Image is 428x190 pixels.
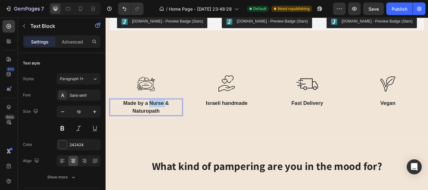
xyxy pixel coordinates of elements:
p: Made by a Nurse & Naturopath [5,96,89,114]
div: Text style [23,60,40,66]
p: Israeli handmade [99,96,183,105]
div: Open Intercom Messenger [407,159,422,174]
button: 7 [3,3,47,15]
div: Size [23,107,39,116]
div: [DOMAIN_NAME] - Preview Badge (Stars) [275,1,358,8]
div: Font [23,92,31,98]
button: Save [363,3,384,15]
div: Color [23,142,33,147]
span: / [166,6,168,12]
img: Alt Image [128,65,154,90]
div: Publish [392,6,407,12]
iframe: Design area [106,18,428,190]
p: Text Block [30,22,84,30]
div: 242424 [70,142,99,148]
div: [DOMAIN_NAME] - Preview Badge (Stars) [31,1,114,8]
p: Advanced [62,39,83,45]
div: Show more [47,174,76,180]
p: 7 [41,5,44,13]
div: Undo/Redo [118,3,144,15]
div: 450 [6,67,15,72]
img: Judgeme.png [18,1,26,9]
button: Show more [23,172,101,183]
span: Paragraph 1* [60,76,83,82]
strong: What kind of pampering are you in the mood for? [54,165,322,181]
img: Alt Image [222,65,248,90]
img: Alt Image [316,65,342,90]
span: Need republishing [278,6,310,12]
span: Default [253,6,266,12]
img: Judgeme.png [263,1,270,9]
p: Fast Delivery [193,96,277,105]
span: Save [368,6,379,12]
p: Vegan [287,96,371,105]
div: Beta [5,115,15,120]
img: Alt Image [34,65,60,90]
div: Rich Text Editor. Editing area: main [5,95,89,114]
button: Publish [386,3,413,15]
button: Paragraph 1* [57,73,101,85]
div: [DOMAIN_NAME] - Preview Badge (Stars) [153,1,236,8]
div: Align [23,157,40,165]
p: Settings [31,39,49,45]
div: Styles [23,76,34,82]
div: Sans-serif [70,93,99,98]
span: Home Page - [DATE] 23:48:28 [169,6,232,12]
img: Judgeme.png [140,1,148,9]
